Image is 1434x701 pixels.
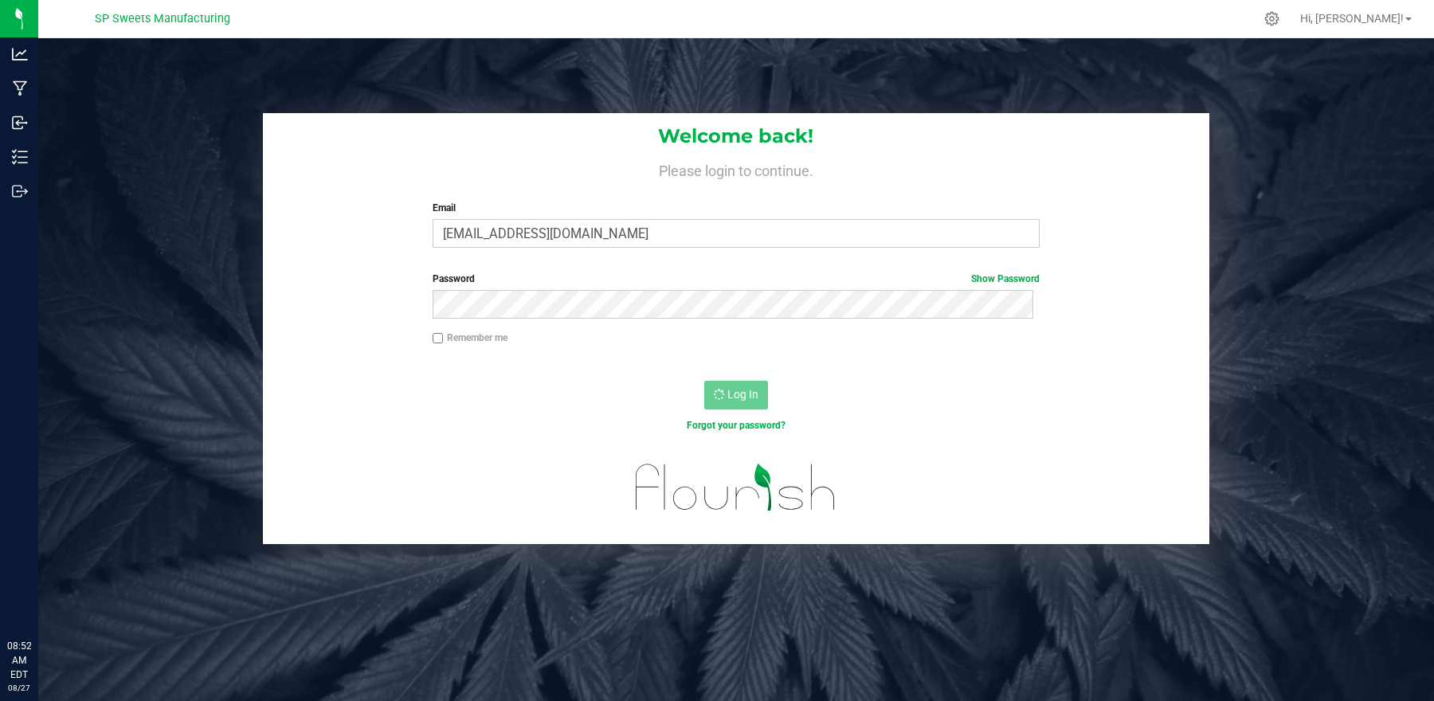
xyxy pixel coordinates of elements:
label: Email [433,201,1040,215]
p: 08/27 [7,682,31,694]
inline-svg: Inbound [12,115,28,131]
inline-svg: Outbound [12,183,28,199]
span: Log In [727,388,758,401]
span: Hi, [PERSON_NAME]! [1300,12,1404,25]
a: Forgot your password? [687,420,786,431]
button: Log In [704,381,768,409]
h4: Please login to continue. [263,159,1209,178]
p: 08:52 AM EDT [7,639,31,682]
inline-svg: Manufacturing [12,80,28,96]
inline-svg: Inventory [12,149,28,165]
div: Manage settings [1262,11,1282,26]
h1: Welcome back! [263,126,1209,147]
input: Remember me [433,333,444,344]
img: flourish_logo.svg [617,449,854,526]
label: Remember me [433,331,507,345]
span: SP Sweets Manufacturing [95,12,230,25]
span: Password [433,273,475,284]
a: Show Password [971,273,1040,284]
inline-svg: Analytics [12,46,28,62]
